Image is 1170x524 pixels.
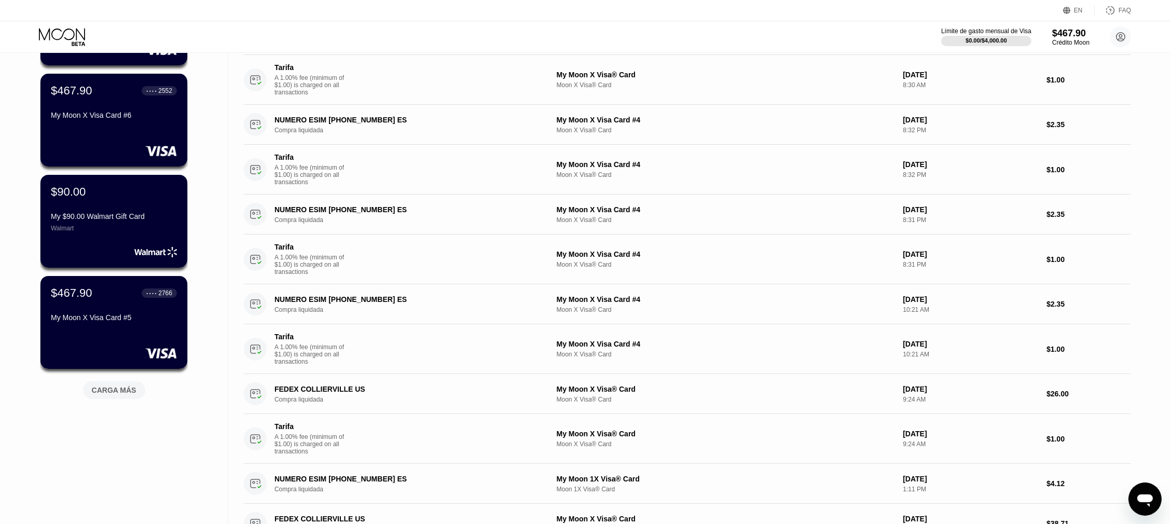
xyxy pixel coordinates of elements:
[51,212,177,220] div: My $90.00 Walmart Gift Card
[1047,120,1131,129] div: $2.35
[274,153,347,161] div: Tarifa
[1095,5,1131,16] div: FAQ
[274,254,352,275] div: A 1.00% fee (minimum of $1.00) is charged on all transactions
[244,105,1131,145] div: NUMERO ESIM [PHONE_NUMBER] ESCompra liquidadaMy Moon X Visa Card #4Moon X Visa® Card[DATE]8:32 PM...
[40,175,187,268] div: $90.00My $90.00 Walmart Gift CardWalmart
[557,216,895,224] div: Moon X Visa® Card
[274,396,548,403] div: Compra liquidada
[903,430,1038,438] div: [DATE]
[903,127,1038,134] div: 8:32 PM
[1052,28,1090,39] div: $467.90
[557,116,895,124] div: My Moon X Visa Card #4
[274,243,347,251] div: Tarifa
[557,430,895,438] div: My Moon X Visa® Card
[51,84,92,98] div: $467.90
[1119,7,1131,14] div: FAQ
[557,340,895,348] div: My Moon X Visa Card #4
[1047,345,1131,353] div: $1.00
[557,261,895,268] div: Moon X Visa® Card
[274,422,347,431] div: Tarifa
[274,333,347,341] div: Tarifa
[557,306,895,313] div: Moon X Visa® Card
[244,464,1131,504] div: NUMERO ESIM [PHONE_NUMBER] ESCompra liquidadaMy Moon 1X Visa® CardMoon 1X Visa® Card[DATE]1:11 PM...
[92,385,136,395] div: CARGA MÁS
[557,71,895,79] div: My Moon X Visa® Card
[244,145,1131,195] div: TarifaA 1.00% fee (minimum of $1.00) is charged on all transactionsMy Moon X Visa Card #4Moon X V...
[244,374,1131,414] div: FEDEX COLLIERVILLE USCompra liquidadaMy Moon X Visa® CardMoon X Visa® Card[DATE]9:24 AM$26.00
[557,475,895,483] div: My Moon 1X Visa® Card
[1047,390,1131,398] div: $26.00
[903,295,1038,304] div: [DATE]
[274,306,548,313] div: Compra liquidada
[557,486,895,493] div: Moon 1X Visa® Card
[903,515,1038,523] div: [DATE]
[557,440,895,448] div: Moon X Visa® Card
[903,475,1038,483] div: [DATE]
[51,185,86,199] div: $90.00
[274,295,529,304] div: NUMERO ESIM [PHONE_NUMBER] ES
[1128,482,1162,516] iframe: Botón para iniciar la ventana de mensajería
[244,284,1131,324] div: NUMERO ESIM [PHONE_NUMBER] ESCompra liquidadaMy Moon X Visa Card #4Moon X Visa® Card[DATE]10:21 A...
[1047,255,1131,264] div: $1.00
[274,343,352,365] div: A 1.00% fee (minimum of $1.00) is charged on all transactions
[903,486,1038,493] div: 1:11 PM
[903,116,1038,124] div: [DATE]
[1047,300,1131,308] div: $2.35
[903,71,1038,79] div: [DATE]
[903,205,1038,214] div: [DATE]
[1052,39,1090,46] div: Crédito Moon
[557,160,895,169] div: My Moon X Visa Card #4
[903,160,1038,169] div: [DATE]
[1047,435,1131,443] div: $1.00
[903,440,1038,448] div: 9:24 AM
[557,515,895,523] div: My Moon X Visa® Card
[274,205,529,214] div: NUMERO ESIM [PHONE_NUMBER] ES
[557,171,895,178] div: Moon X Visa® Card
[274,127,548,134] div: Compra liquidada
[903,385,1038,393] div: [DATE]
[903,261,1038,268] div: 8:31 PM
[903,81,1038,89] div: 8:30 AM
[1047,479,1131,488] div: $4.12
[557,250,895,258] div: My Moon X Visa Card #4
[274,164,352,186] div: A 1.00% fee (minimum of $1.00) is charged on all transactions
[51,313,177,322] div: My Moon X Visa Card #5
[244,414,1131,464] div: TarifaA 1.00% fee (minimum of $1.00) is charged on all transactionsMy Moon X Visa® CardMoon X Vis...
[274,116,529,124] div: NUMERO ESIM [PHONE_NUMBER] ES
[1047,210,1131,218] div: $2.35
[903,340,1038,348] div: [DATE]
[903,216,1038,224] div: 8:31 PM
[1047,166,1131,174] div: $1.00
[941,27,1031,46] div: Límite de gasto mensual de Visa$0.00/$4,000.00
[274,475,529,483] div: NUMERO ESIM [PHONE_NUMBER] ES
[146,89,157,92] div: ● ● ● ●
[903,171,1038,178] div: 8:32 PM
[903,351,1038,358] div: 10:21 AM
[146,292,157,295] div: ● ● ● ●
[51,111,177,119] div: My Moon X Visa Card #6
[903,396,1038,403] div: 9:24 AM
[274,433,352,455] div: A 1.00% fee (minimum of $1.00) is charged on all transactions
[244,55,1131,105] div: TarifaA 1.00% fee (minimum of $1.00) is charged on all transactionsMy Moon X Visa® CardMoon X Vis...
[274,63,347,72] div: Tarifa
[966,37,1007,44] div: $0.00 / $4,000.00
[158,289,172,297] div: 2766
[244,195,1131,235] div: NUMERO ESIM [PHONE_NUMBER] ESCompra liquidadaMy Moon X Visa Card #4Moon X Visa® Card[DATE]8:31 PM...
[40,74,187,167] div: $467.90● ● ● ●2552My Moon X Visa Card #6
[557,81,895,89] div: Moon X Visa® Card
[557,396,895,403] div: Moon X Visa® Card
[244,324,1131,374] div: TarifaA 1.00% fee (minimum of $1.00) is charged on all transactionsMy Moon X Visa Card #4Moon X V...
[274,486,548,493] div: Compra liquidada
[557,351,895,358] div: Moon X Visa® Card
[1047,76,1131,84] div: $1.00
[51,225,177,232] div: Walmart
[274,216,548,224] div: Compra liquidada
[557,127,895,134] div: Moon X Visa® Card
[903,250,1038,258] div: [DATE]
[557,205,895,214] div: My Moon X Visa Card #4
[1074,7,1083,14] div: EN
[557,385,895,393] div: My Moon X Visa® Card
[1052,28,1090,46] div: $467.90Crédito Moon
[274,515,529,523] div: FEDEX COLLIERVILLE US
[244,235,1131,284] div: TarifaA 1.00% fee (minimum of $1.00) is charged on all transactionsMy Moon X Visa Card #4Moon X V...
